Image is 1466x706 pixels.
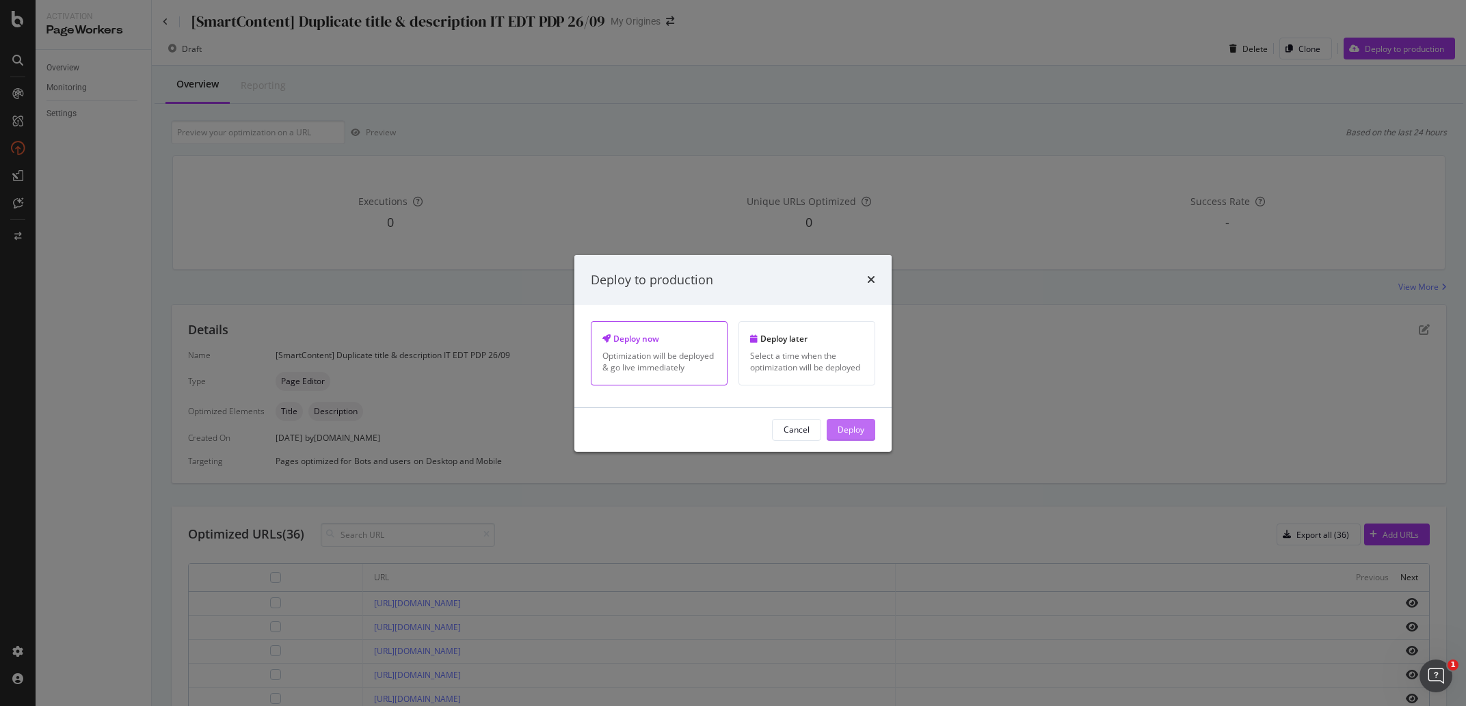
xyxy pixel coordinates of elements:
div: Cancel [784,424,810,435]
div: modal [574,254,892,451]
div: times [867,271,875,288]
button: Deploy [827,419,875,441]
button: Cancel [772,419,821,441]
div: Deploy later [750,333,864,344]
div: Deploy now [602,333,716,344]
iframe: Intercom live chat [1420,660,1452,692]
div: Deploy [838,424,864,435]
div: Select a time when the optimization will be deployed [750,350,864,373]
div: Deploy to production [591,271,713,288]
span: 1 [1448,660,1458,670]
div: Optimization will be deployed & go live immediately [602,350,716,373]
